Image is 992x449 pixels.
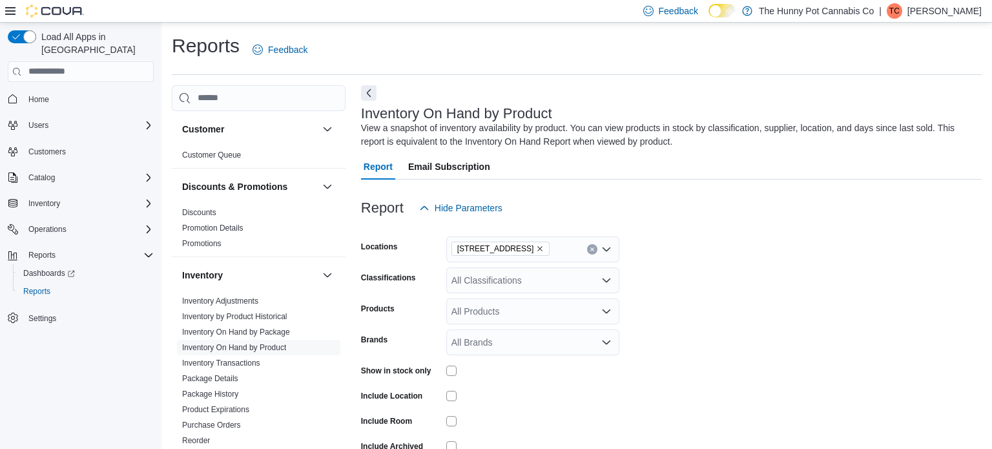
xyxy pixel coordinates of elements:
label: Products [361,304,395,314]
span: Settings [23,309,154,326]
span: Discounts [182,207,216,218]
a: Promotion Details [182,224,243,233]
span: Report [364,154,393,180]
a: Product Expirations [182,405,249,414]
span: Home [23,91,154,107]
span: Inventory On Hand by Package [182,327,290,337]
label: Brands [361,335,387,345]
span: Reports [23,286,50,297]
span: Customers [28,147,66,157]
a: Home [23,92,54,107]
h3: Inventory On Hand by Product [361,106,552,121]
span: Users [28,120,48,131]
span: Load All Apps in [GEOGRAPHIC_DATA] [36,30,154,56]
button: Inventory [320,267,335,283]
p: The Hunny Pot Cannabis Co [759,3,874,19]
label: Include Room [361,416,412,426]
button: Operations [23,222,72,237]
span: Promotions [182,238,222,249]
a: Package Details [182,374,238,383]
span: Inventory [28,198,60,209]
span: Dark Mode [708,17,709,18]
a: Reports [18,284,56,299]
div: Tabatha Cruickshank [887,3,902,19]
span: 334 Wellington Rd [451,242,550,256]
h3: Report [361,200,404,216]
span: Feedback [268,43,307,56]
span: [STREET_ADDRESS] [457,242,534,255]
span: Hide Parameters [435,202,502,214]
span: Settings [28,313,56,324]
span: Users [23,118,154,133]
button: Clear input [587,244,597,255]
button: Discounts & Promotions [320,179,335,194]
span: Reports [28,250,56,260]
p: [PERSON_NAME] [907,3,982,19]
span: Inventory Transactions [182,358,260,368]
label: Locations [361,242,398,252]
a: Inventory On Hand by Package [182,328,290,337]
a: Discounts [182,208,216,217]
nav: Complex example [8,85,154,361]
button: Home [3,90,159,109]
button: Catalog [23,170,60,185]
button: Users [3,116,159,134]
span: Email Subscription [408,154,490,180]
img: Cova [26,5,84,17]
span: Dashboards [18,266,154,281]
a: Package History [182,390,238,399]
button: Customer [320,121,335,137]
a: Inventory On Hand by Product [182,343,286,352]
button: Discounts & Promotions [182,180,317,193]
button: Reports [23,247,61,263]
span: Feedback [659,5,698,17]
button: Operations [3,220,159,238]
button: Inventory [23,196,65,211]
span: Inventory [23,196,154,211]
a: Inventory by Product Historical [182,312,287,321]
p: | [879,3,882,19]
button: Next [361,85,377,101]
a: Promotions [182,239,222,248]
a: Customer Queue [182,151,241,160]
span: Package Details [182,373,238,384]
button: Customers [3,142,159,161]
h3: Customer [182,123,224,136]
a: Purchase Orders [182,421,241,430]
button: Catalog [3,169,159,187]
button: Inventory [182,269,317,282]
span: Reports [18,284,154,299]
a: Dashboards [18,266,80,281]
button: Remove 334 Wellington Rd from selection in this group [536,245,544,253]
button: Open list of options [601,275,612,286]
a: Dashboards [13,264,159,282]
span: Operations [28,224,67,235]
button: Hide Parameters [414,195,508,221]
a: Inventory Transactions [182,359,260,368]
button: Open list of options [601,337,612,348]
a: Inventory Adjustments [182,297,258,306]
button: Reports [3,246,159,264]
button: Customer [182,123,317,136]
span: Inventory On Hand by Product [182,342,286,353]
input: Dark Mode [708,4,736,17]
button: Open list of options [601,306,612,317]
a: Customers [23,144,71,160]
label: Show in stock only [361,366,431,376]
button: Settings [3,308,159,327]
span: TC [889,3,900,19]
span: Customers [23,143,154,160]
button: Users [23,118,54,133]
span: Home [28,94,49,105]
span: Inventory by Product Historical [182,311,287,322]
div: Discounts & Promotions [172,205,346,256]
a: Reorder [182,436,210,445]
span: Promotion Details [182,223,243,233]
a: Settings [23,311,61,326]
div: View a snapshot of inventory availability by product. You can view products in stock by classific... [361,121,975,149]
span: Operations [23,222,154,237]
span: Catalog [28,172,55,183]
span: Inventory Adjustments [182,296,258,306]
div: Customer [172,147,346,168]
label: Classifications [361,273,416,283]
